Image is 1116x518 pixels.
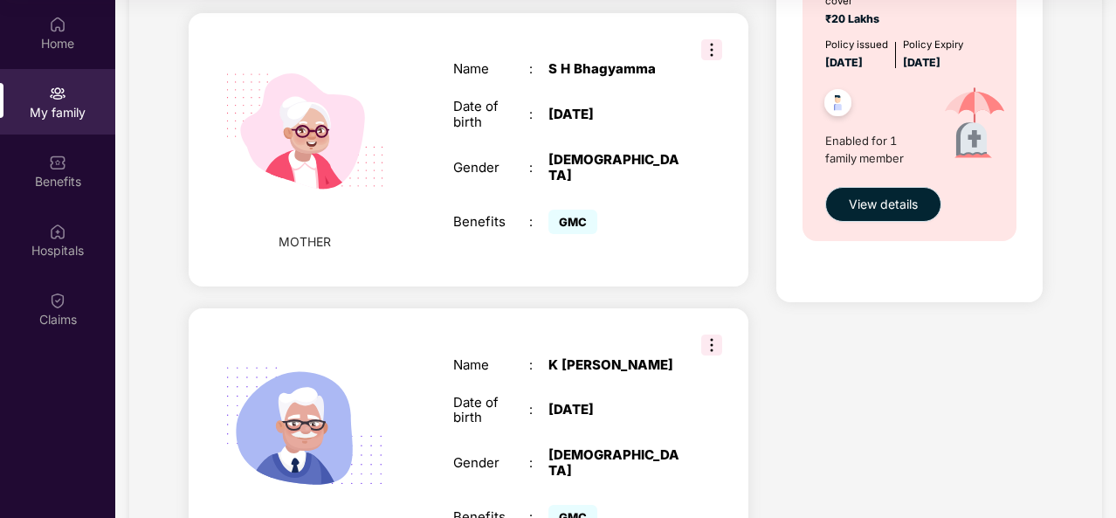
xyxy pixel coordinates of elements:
div: : [529,107,548,122]
span: Enabled for 1 family member [825,132,926,168]
div: : [529,455,548,471]
div: K [PERSON_NAME] [548,357,681,373]
span: GMC [548,210,597,234]
div: Benefits [453,214,529,230]
span: [DATE] [825,56,863,69]
div: : [529,357,548,373]
div: Name [453,61,529,77]
div: Policy issued [825,37,888,52]
img: svg+xml;base64,PHN2ZyBpZD0iQmVuZWZpdHMiIHhtbG5zPSJodHRwOi8vd3d3LnczLm9yZy8yMDAwL3N2ZyIgd2lkdGg9Ij... [49,154,66,171]
span: ₹20 Lakhs [825,12,885,25]
img: svg+xml;base64,PHN2ZyBpZD0iSG9tZSIgeG1sbnM9Imh0dHA6Ly93d3cudzMub3JnLzIwMDAvc3ZnIiB3aWR0aD0iMjAiIG... [49,16,66,33]
div: Date of birth [453,395,529,426]
div: : [529,160,548,176]
div: [DEMOGRAPHIC_DATA] [548,152,681,183]
div: [DEMOGRAPHIC_DATA] [548,447,681,479]
img: svg+xml;base64,PHN2ZyB4bWxucz0iaHR0cDovL3d3dy53My5vcmcvMjAwMC9zdmciIHdpZHRoPSIyMjQiIGhlaWdodD0iMT... [203,31,405,232]
img: svg+xml;base64,PHN2ZyBpZD0iSG9zcGl0YWxzIiB4bWxucz0iaHR0cDovL3d3dy53My5vcmcvMjAwMC9zdmciIHdpZHRoPS... [49,223,66,240]
div: Name [453,357,529,373]
img: svg+xml;base64,PHN2ZyB4bWxucz0iaHR0cDovL3d3dy53My5vcmcvMjAwMC9zdmciIHdpZHRoPSI0OC45NDMiIGhlaWdodD... [816,84,859,127]
div: : [529,61,548,77]
div: Policy Expiry [903,37,963,52]
img: svg+xml;base64,PHN2ZyB3aWR0aD0iMjAiIGhlaWdodD0iMjAiIHZpZXdCb3g9IjAgMCAyMCAyMCIgZmlsbD0ibm9uZSIgeG... [49,85,66,102]
img: icon [926,72,1024,179]
div: Gender [453,455,529,471]
div: [DATE] [548,402,681,418]
span: MOTHER [279,232,331,252]
div: S H Bhagyamma [548,61,681,77]
img: svg+xml;base64,PHN2ZyB3aWR0aD0iMzIiIGhlaWdodD0iMzIiIHZpZXdCb3g9IjAgMCAzMiAzMiIgZmlsbD0ibm9uZSIgeG... [701,39,722,60]
img: svg+xml;base64,PHN2ZyB3aWR0aD0iMzIiIGhlaWdodD0iMzIiIHZpZXdCb3g9IjAgMCAzMiAzMiIgZmlsbD0ibm9uZSIgeG... [701,335,722,356]
div: Gender [453,160,529,176]
span: View details [849,195,918,214]
button: View details [825,187,941,222]
div: : [529,402,548,418]
div: Date of birth [453,99,529,130]
div: : [529,214,548,230]
span: [DATE] [903,56,940,69]
img: svg+xml;base64,PHN2ZyBpZD0iQ2xhaW0iIHhtbG5zPSJodHRwOi8vd3d3LnczLm9yZy8yMDAwL3N2ZyIgd2lkdGg9IjIwIi... [49,292,66,309]
div: [DATE] [548,107,681,122]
